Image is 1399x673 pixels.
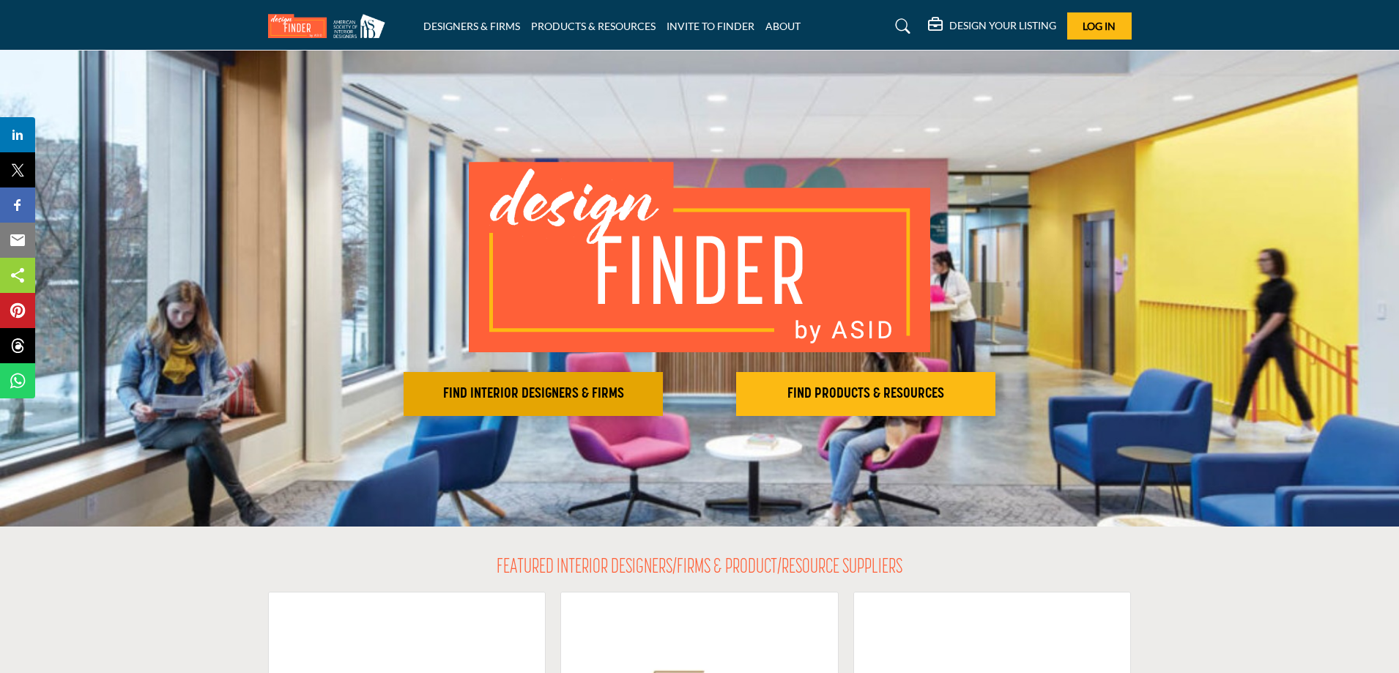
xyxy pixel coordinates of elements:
[408,385,658,403] h2: FIND INTERIOR DESIGNERS & FIRMS
[881,15,920,38] a: Search
[928,18,1056,35] div: DESIGN YOUR LISTING
[531,20,656,32] a: PRODUCTS & RESOURCES
[736,372,995,416] button: FIND PRODUCTS & RESOURCES
[469,162,930,352] img: image
[949,19,1056,32] h5: DESIGN YOUR LISTING
[268,14,393,38] img: Site Logo
[1083,20,1116,32] span: Log In
[765,20,801,32] a: ABOUT
[404,372,663,416] button: FIND INTERIOR DESIGNERS & FIRMS
[667,20,754,32] a: INVITE TO FINDER
[1067,12,1132,40] button: Log In
[741,385,991,403] h2: FIND PRODUCTS & RESOURCES
[423,20,520,32] a: DESIGNERS & FIRMS
[497,556,902,581] h2: FEATURED INTERIOR DESIGNERS/FIRMS & PRODUCT/RESOURCE SUPPLIERS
